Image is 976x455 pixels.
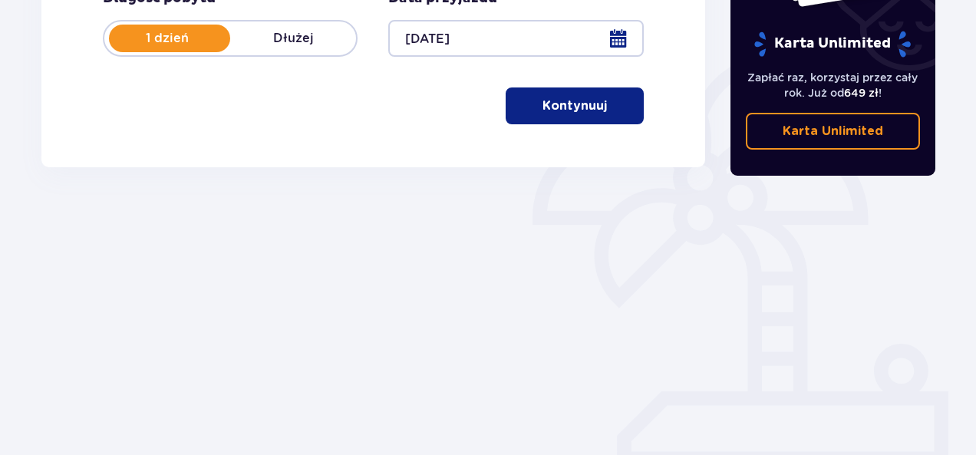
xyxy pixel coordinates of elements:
span: 649 zł [844,87,879,99]
button: Kontynuuj [506,87,644,124]
p: Karta Unlimited [783,123,883,140]
p: Dłużej [230,30,356,47]
p: 1 dzień [104,30,230,47]
a: Karta Unlimited [746,113,921,150]
p: Karta Unlimited [753,31,912,58]
p: Zapłać raz, korzystaj przez cały rok. Już od ! [746,70,921,101]
p: Kontynuuj [542,97,607,114]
